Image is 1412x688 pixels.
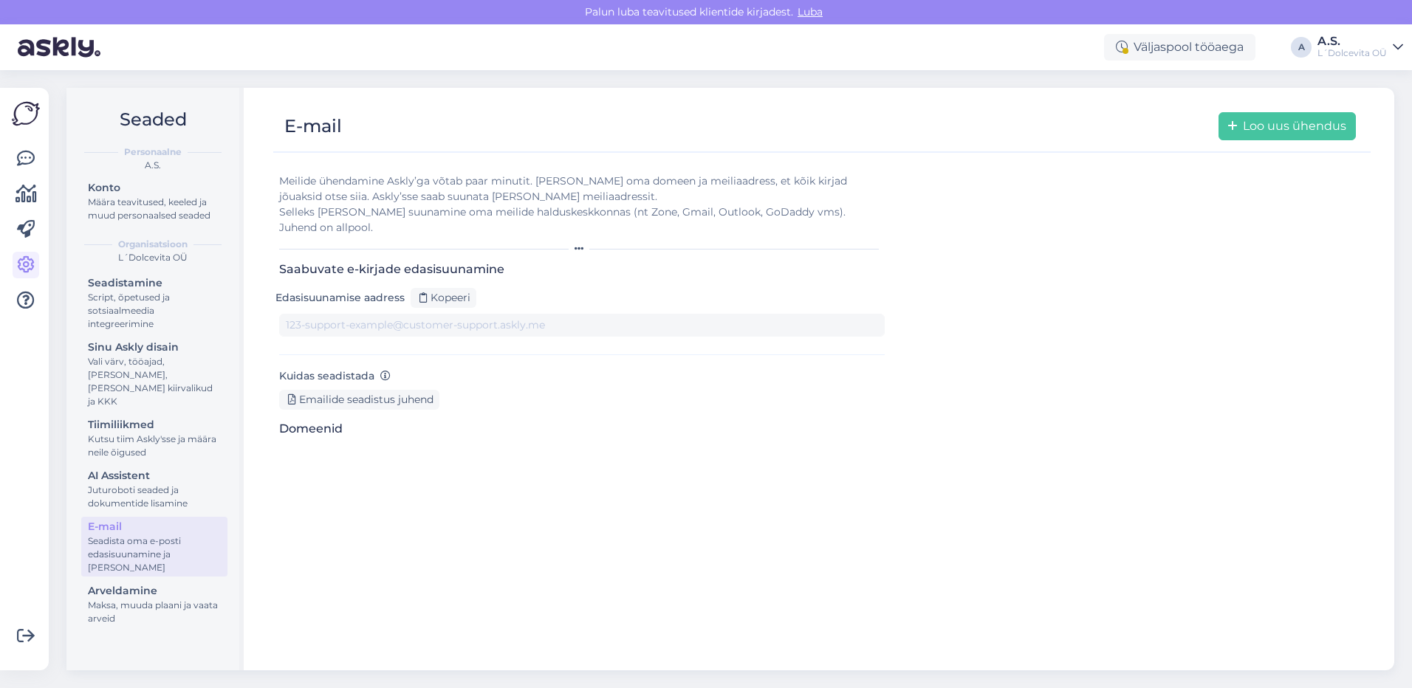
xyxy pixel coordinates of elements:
div: Väljaspool tööaega [1104,34,1255,61]
b: Organisatsioon [118,238,188,251]
button: Loo uus ühendus [1219,112,1356,140]
a: ArveldamineMaksa, muuda plaani ja vaata arveid [81,581,227,627]
div: Arveldamine [88,583,221,599]
h2: Seaded [78,106,227,134]
div: Määra teavitused, keeled ja muud personaalsed seaded [88,196,221,222]
span: Luba [793,5,827,18]
div: L´Dolcevita OÜ [1317,47,1387,59]
div: Konto [88,180,221,196]
div: Sinu Askly disain [88,340,221,355]
img: Askly Logo [12,100,40,128]
div: A.S. [1317,35,1387,47]
a: AI AssistentJuturoboti seaded ja dokumentide lisamine [81,466,227,512]
div: Juturoboti seaded ja dokumentide lisamine [88,484,221,510]
div: A.S. [78,159,227,172]
h3: Saabuvate e-kirjade edasisuunamine [279,262,885,276]
a: TiimiliikmedKutsu tiim Askly'sse ja määra neile õigused [81,415,227,461]
a: KontoMäära teavitused, keeled ja muud personaalsed seaded [81,178,227,224]
div: Seadista oma e-posti edasisuunamine ja [PERSON_NAME] [88,534,221,574]
a: E-mailSeadista oma e-posti edasisuunamine ja [PERSON_NAME] [81,517,227,577]
h3: Domeenid [279,422,885,436]
label: Kuidas seadistada [279,368,391,384]
div: Vali värv, tööajad, [PERSON_NAME], [PERSON_NAME] kiirvalikud ja KKK [88,355,221,408]
div: A [1291,37,1312,58]
div: Kutsu tiim Askly'sse ja määra neile õigused [88,433,221,459]
div: Emailide seadistus juhend [279,390,439,410]
div: Tiimiliikmed [88,417,221,433]
div: E-mail [88,519,221,534]
div: Kopeeri [411,288,476,308]
label: Edasisuunamise aadress [275,290,405,306]
div: Meilide ühendamine Askly’ga võtab paar minutit. [PERSON_NAME] oma domeen ja meiliaadress, et kõik... [279,173,885,235]
div: Maksa, muuda plaani ja vaata arveid [88,599,221,625]
a: Sinu Askly disainVali värv, tööajad, [PERSON_NAME], [PERSON_NAME] kiirvalikud ja KKK [81,337,227,410]
div: AI Assistent [88,468,221,484]
b: Personaalne [124,145,182,159]
div: Script, õpetused ja sotsiaalmeedia integreerimine [88,291,221,331]
div: E-mail [284,112,342,140]
a: SeadistamineScript, õpetused ja sotsiaalmeedia integreerimine [81,273,227,333]
div: L´Dolcevita OÜ [78,251,227,264]
div: Seadistamine [88,275,221,291]
a: A.S.L´Dolcevita OÜ [1317,35,1403,59]
input: 123-support-example@customer-support.askly.me [279,314,885,337]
